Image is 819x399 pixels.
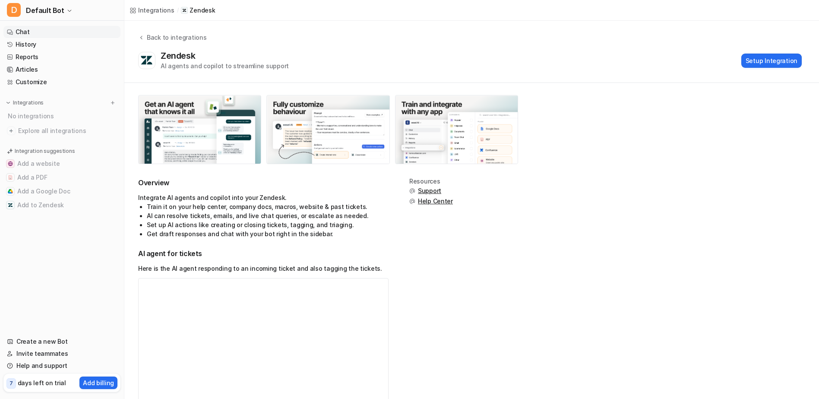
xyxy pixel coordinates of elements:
button: Add to ZendeskAdd to Zendesk [3,198,120,212]
img: Add a PDF [8,175,13,180]
img: Add a website [8,161,13,166]
button: Support [409,187,453,195]
img: expand menu [5,100,11,106]
a: Invite teammates [3,348,120,360]
span: / [177,6,179,14]
button: Setup Integration [741,54,802,68]
a: Chat [3,26,120,38]
p: Integration suggestions [15,147,75,155]
p: days left on trial [18,378,66,387]
div: Zendesk [161,51,199,61]
p: Integrate AI agents and copilot into your Zendesk. [138,193,389,202]
button: Add a PDFAdd a PDF [3,171,120,184]
span: D [7,3,21,17]
a: Customize [3,76,120,88]
img: Add a Google Doc [8,189,13,194]
a: Articles [3,63,120,76]
img: explore all integrations [7,127,16,135]
div: No integrations [5,109,120,123]
a: Integrations [130,6,174,15]
div: Integrations [138,6,174,15]
span: Explore all integrations [18,124,117,138]
img: Add to Zendesk [8,203,13,208]
p: Add billing [83,378,114,387]
h2: Overview [138,178,389,188]
a: Help and support [3,360,120,372]
li: Get draft responses and chat with your bot right in the sidebar. [147,229,389,238]
p: Here is the AI agent responding to an incoming ticket and also tagging the tickets. [138,264,389,273]
div: Back to integrations [144,33,206,42]
a: Zendesk [181,6,215,15]
li: AI can resolve tickets, emails, and live chat queries, or escalate as needed. [147,211,389,220]
li: Train it on your help center, company docs, macros, website & past tickets. [147,202,389,211]
img: Zendesk logo [140,55,153,66]
h2: AI agent for tickets [138,249,389,259]
a: Explore all integrations [3,125,120,137]
div: AI agents and copilot to streamline support [161,61,289,70]
p: Integrations [13,99,44,106]
a: Create a new Bot [3,336,120,348]
span: Default Bot [26,4,64,16]
button: Back to integrations [138,33,206,51]
span: Support [418,187,441,195]
img: support.svg [409,188,415,194]
img: menu_add.svg [110,100,116,106]
button: Add a websiteAdd a website [3,157,120,171]
li: Set up AI actions like creating or closing tickets, tagging, and triaging. [147,220,389,229]
p: 7 [9,380,13,387]
button: Add a Google DocAdd a Google Doc [3,184,120,198]
button: Integrations [3,98,46,107]
span: Help Center [418,197,453,206]
img: support.svg [409,198,415,204]
p: Zendesk [190,6,215,15]
a: Reports [3,51,120,63]
div: Resources [409,178,453,185]
button: Add billing [79,377,117,389]
a: History [3,38,120,51]
button: Help Center [409,197,453,206]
